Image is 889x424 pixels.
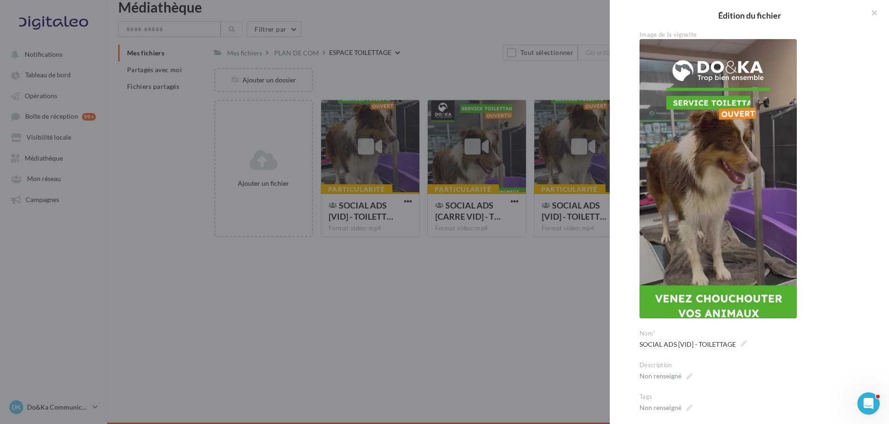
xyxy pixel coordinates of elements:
div: Tags [640,393,867,401]
iframe: Intercom live chat [857,392,880,415]
div: Description [640,361,867,370]
div: Image de la vignette [640,31,867,39]
span: SOCIAL ADS [VID] - TOILETTAGE [640,338,747,351]
img: SOCIAL ADS [VID] - TOILETTAGE [640,39,797,318]
div: Non renseigné [640,403,681,412]
h2: Édition du fichier [625,11,874,20]
span: Non renseigné [640,370,693,383]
